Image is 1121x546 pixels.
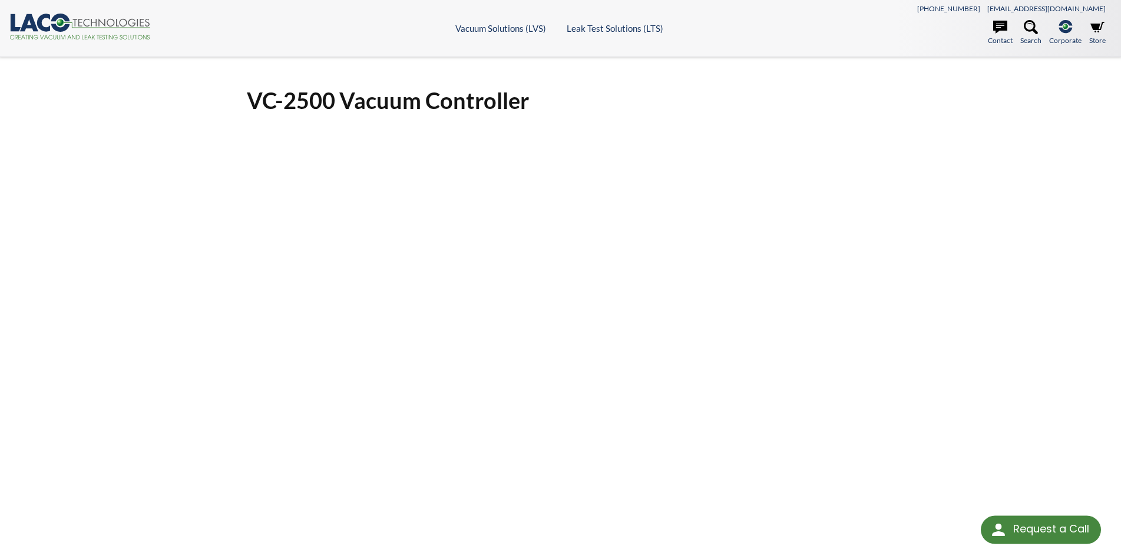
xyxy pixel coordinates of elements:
[981,515,1101,544] div: Request a Call
[917,4,980,13] a: [PHONE_NUMBER]
[1049,35,1082,46] span: Corporate
[987,4,1106,13] a: [EMAIL_ADDRESS][DOMAIN_NAME]
[247,86,875,115] h1: VC-2500 Vacuum Controller
[1089,20,1106,46] a: Store
[989,520,1008,539] img: round button
[1020,20,1041,46] a: Search
[1013,515,1089,542] div: Request a Call
[988,20,1013,46] a: Contact
[455,23,546,34] a: Vacuum Solutions (LVS)
[567,23,663,34] a: Leak Test Solutions (LTS)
